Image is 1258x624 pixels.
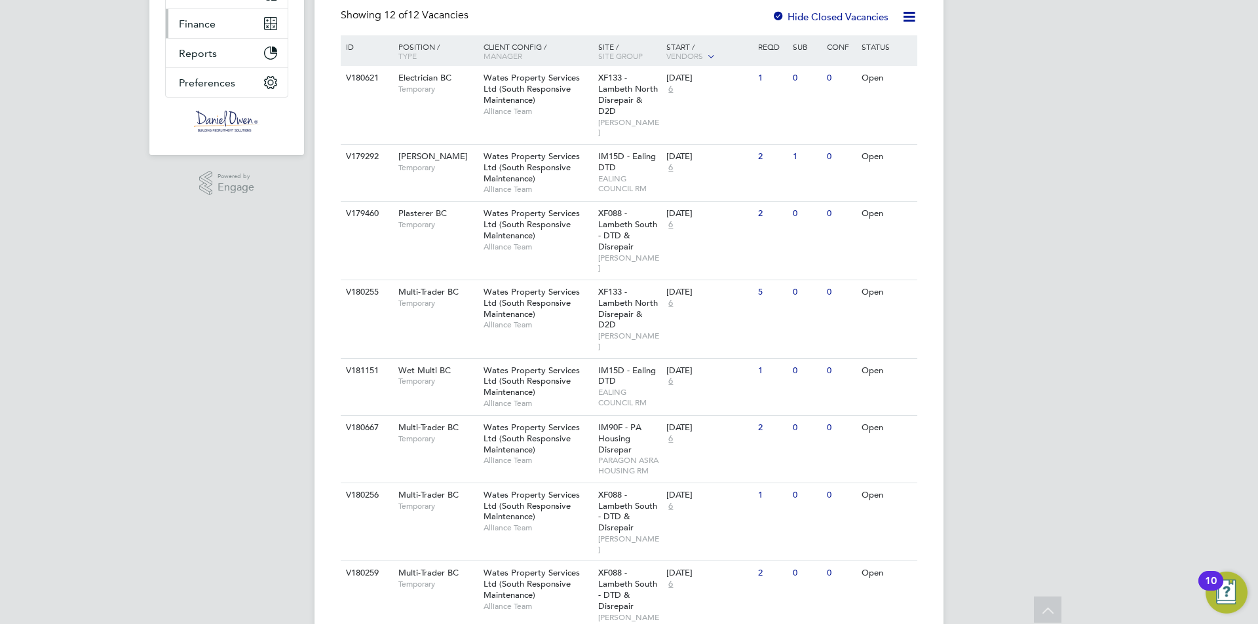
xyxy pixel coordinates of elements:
div: 10 [1205,581,1217,598]
div: 0 [790,66,824,90]
div: [DATE] [666,151,752,162]
div: Client Config / [480,35,595,67]
span: XF133 - Lambeth North Disrepair & D2D [598,72,658,117]
div: 1 [755,483,789,507]
div: Open [858,202,915,226]
div: Status [858,35,915,58]
span: Wet Multi BC [398,365,451,376]
span: [PERSON_NAME] [598,253,660,273]
span: Wates Property Services Ltd (South Responsive Maintenance) [484,365,580,398]
div: [DATE] [666,287,752,298]
div: ID [343,35,389,58]
span: 6 [666,376,675,387]
div: 0 [790,202,824,226]
span: Multi-Trader BC [398,422,459,433]
div: Open [858,359,915,383]
div: V179460 [343,202,389,226]
span: IM90F - PA Housing Disrepar [598,422,641,455]
div: V181151 [343,359,389,383]
div: [DATE] [666,365,752,376]
span: Vendors [666,50,703,61]
div: 0 [824,280,858,304]
div: 1 [790,145,824,169]
span: Wates Property Services Ltd (South Responsive Maintenance) [484,72,580,105]
a: Powered byEngage [199,171,255,196]
div: Open [858,561,915,585]
div: 0 [790,416,824,440]
div: Showing [341,9,471,22]
div: [DATE] [666,568,752,579]
span: [PERSON_NAME] [398,151,468,162]
div: 2 [755,416,789,440]
div: Position / [389,35,480,67]
span: Temporary [398,579,477,589]
span: Alliance Team [484,523,592,533]
span: Manager [484,50,522,61]
span: [PERSON_NAME] [598,117,660,138]
span: Temporary [398,433,477,444]
span: Wates Property Services Ltd (South Responsive Maintenance) [484,286,580,320]
div: 0 [824,561,858,585]
span: Site Group [598,50,643,61]
div: 2 [755,202,789,226]
span: Temporary [398,84,477,94]
span: XF088 - Lambeth South - DTD & Disrepair [598,208,657,252]
span: Plasterer BC [398,208,447,219]
span: Multi-Trader BC [398,286,459,297]
span: Powered by [218,171,254,182]
div: Sub [790,35,824,58]
span: IM15D - Ealing DTD [598,365,656,387]
span: Reports [179,47,217,60]
div: Site / [595,35,664,67]
div: 0 [824,202,858,226]
span: 6 [666,162,675,174]
a: Go to home page [165,111,288,132]
div: Reqd [755,35,789,58]
div: 0 [790,483,824,507]
span: 6 [666,298,675,309]
div: 5 [755,280,789,304]
span: EALING COUNCIL RM [598,387,660,407]
div: [DATE] [666,490,752,501]
span: Electrician BC [398,72,451,83]
div: Open [858,280,915,304]
span: Multi-Trader BC [398,489,459,500]
div: 0 [824,359,858,383]
span: 6 [666,84,675,95]
span: Alliance Team [484,184,592,194]
span: Wates Property Services Ltd (South Responsive Maintenance) [484,422,580,455]
button: Finance [166,9,288,38]
div: 2 [755,561,789,585]
span: Multi-Trader BC [398,567,459,578]
span: Type [398,50,417,61]
div: 0 [824,145,858,169]
div: [DATE] [666,73,752,84]
span: IM15D - Ealing DTD [598,151,656,173]
div: Start / [663,35,755,68]
span: [PERSON_NAME] [598,534,660,554]
div: V179292 [343,145,389,169]
span: Alliance Team [484,320,592,330]
span: 6 [666,433,675,445]
span: Temporary [398,162,477,173]
span: 6 [666,501,675,512]
span: 12 Vacancies [384,9,468,22]
div: V180259 [343,561,389,585]
span: Wates Property Services Ltd (South Responsive Maintenance) [484,151,580,184]
div: Open [858,145,915,169]
div: V180667 [343,416,389,440]
span: XF088 - Lambeth South - DTD & Disrepair [598,489,657,534]
div: Conf [824,35,858,58]
span: Finance [179,18,216,30]
span: Temporary [398,298,477,308]
span: Alliance Team [484,455,592,466]
button: Open Resource Center, 10 new notifications [1206,572,1248,614]
span: XF088 - Lambeth South - DTD & Disrepair [598,567,657,612]
span: EALING COUNCIL RM [598,174,660,194]
span: Engage [218,182,254,193]
span: Temporary [398,501,477,511]
span: 6 [666,579,675,590]
span: 6 [666,219,675,230]
div: 0 [824,416,858,440]
div: V180621 [343,66,389,90]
